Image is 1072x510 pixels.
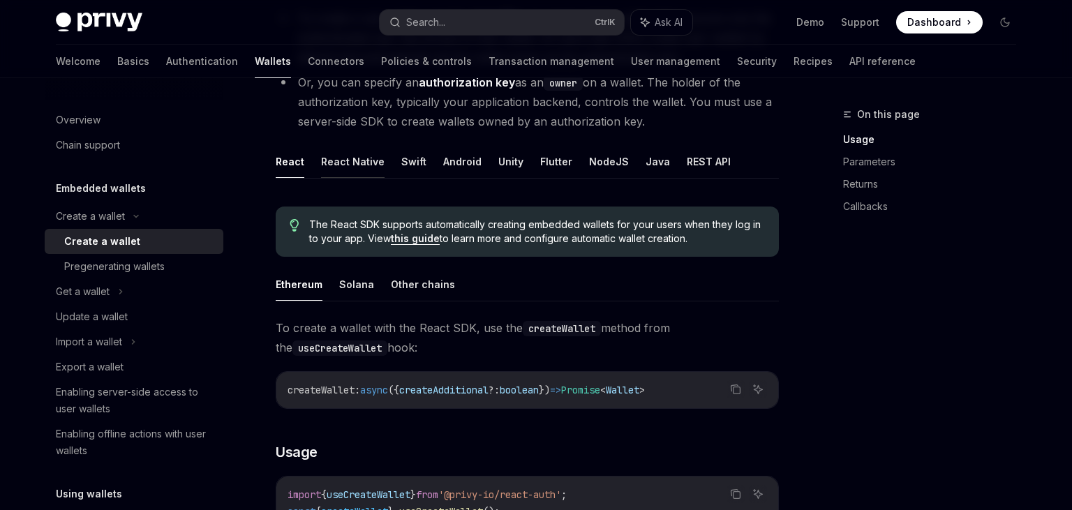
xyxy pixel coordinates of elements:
[276,442,318,462] span: Usage
[56,283,110,300] div: Get a wallet
[843,173,1027,195] a: Returns
[489,384,500,396] span: ?:
[655,15,683,29] span: Ask AI
[292,340,387,356] code: useCreateWallet
[540,145,572,178] button: Flutter
[117,45,149,78] a: Basics
[45,380,223,421] a: Enabling server-side access to user wallets
[56,333,122,350] div: Import a wallet
[56,359,124,375] div: Export a wallet
[419,75,515,89] strong: authorization key
[288,488,321,501] span: import
[523,321,601,336] code: createWallet
[321,488,327,501] span: {
[907,15,961,29] span: Dashboard
[255,45,291,78] a: Wallets
[994,11,1016,33] button: Toggle dark mode
[794,45,833,78] a: Recipes
[56,137,120,153] div: Chain support
[56,180,146,197] h5: Embedded wallets
[631,10,692,35] button: Ask AI
[631,45,720,78] a: User management
[56,308,128,325] div: Update a wallet
[410,488,416,501] span: }
[308,45,364,78] a: Connectors
[399,384,489,396] span: createAdditional
[355,384,360,396] span: :
[381,45,472,78] a: Policies & controls
[843,195,1027,218] a: Callbacks
[391,268,455,301] button: Other chains
[290,219,299,232] svg: Tip
[64,258,165,275] div: Pregenerating wallets
[849,45,916,78] a: API reference
[843,128,1027,151] a: Usage
[600,384,606,396] span: <
[544,75,583,91] code: owner
[406,14,445,31] div: Search...
[56,13,142,32] img: dark logo
[391,232,440,245] a: this guide
[727,485,745,503] button: Copy the contents from the code block
[360,384,388,396] span: async
[276,268,322,301] button: Ethereum
[288,384,355,396] span: createWallet
[606,384,639,396] span: Wallet
[500,384,539,396] span: boolean
[498,145,523,178] button: Unity
[56,426,215,459] div: Enabling offline actions with user wallets
[749,485,767,503] button: Ask AI
[56,486,122,502] h5: Using wallets
[589,145,629,178] button: NodeJS
[737,45,777,78] a: Security
[438,488,561,501] span: '@privy-io/react-auth'
[857,106,920,123] span: On this page
[401,145,426,178] button: Swift
[45,354,223,380] a: Export a wallet
[45,133,223,158] a: Chain support
[443,145,482,178] button: Android
[727,380,745,398] button: Copy the contents from the code block
[687,145,731,178] button: REST API
[56,45,100,78] a: Welcome
[380,10,624,35] button: Search...CtrlK
[45,107,223,133] a: Overview
[749,380,767,398] button: Ask AI
[796,15,824,29] a: Demo
[339,268,374,301] button: Solana
[327,488,410,501] span: useCreateWallet
[489,45,614,78] a: Transaction management
[45,229,223,254] a: Create a wallet
[561,384,600,396] span: Promise
[276,318,779,357] span: To create a wallet with the React SDK, use the method from the hook:
[166,45,238,78] a: Authentication
[64,233,140,250] div: Create a wallet
[416,488,438,501] span: from
[56,384,215,417] div: Enabling server-side access to user wallets
[539,384,550,396] span: })
[56,208,125,225] div: Create a wallet
[841,15,879,29] a: Support
[276,145,304,178] button: React
[45,304,223,329] a: Update a wallet
[56,112,100,128] div: Overview
[550,384,561,396] span: =>
[896,11,983,33] a: Dashboard
[45,254,223,279] a: Pregenerating wallets
[595,17,616,28] span: Ctrl K
[646,145,670,178] button: Java
[321,145,385,178] button: React Native
[388,384,399,396] span: ({
[561,488,567,501] span: ;
[639,384,645,396] span: >
[276,73,779,131] li: Or, you can specify an as an on a wallet. The holder of the authorization key, typically your app...
[309,218,765,246] span: The React SDK supports automatically creating embedded wallets for your users when they log in to...
[45,421,223,463] a: Enabling offline actions with user wallets
[843,151,1027,173] a: Parameters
